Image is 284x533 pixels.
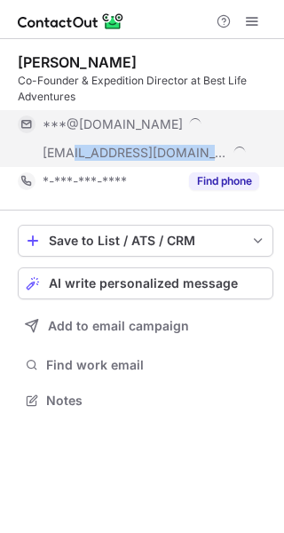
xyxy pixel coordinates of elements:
[48,319,189,333] span: Add to email campaign
[18,388,273,413] button: Notes
[18,310,273,342] button: Add to email campaign
[49,234,242,248] div: Save to List / ATS / CRM
[18,267,273,299] button: AI write personalized message
[18,11,124,32] img: ContactOut v5.3.10
[18,73,273,105] div: Co-Founder & Expedition Director at Best Life Adventures
[18,53,137,71] div: [PERSON_NAME]
[189,172,259,190] button: Reveal Button
[46,393,266,409] span: Notes
[43,116,183,132] span: ***@[DOMAIN_NAME]
[18,353,273,378] button: Find work email
[43,145,227,161] span: [EMAIL_ADDRESS][DOMAIN_NAME]
[18,225,273,257] button: save-profile-one-click
[49,276,238,290] span: AI write personalized message
[46,357,266,373] span: Find work email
